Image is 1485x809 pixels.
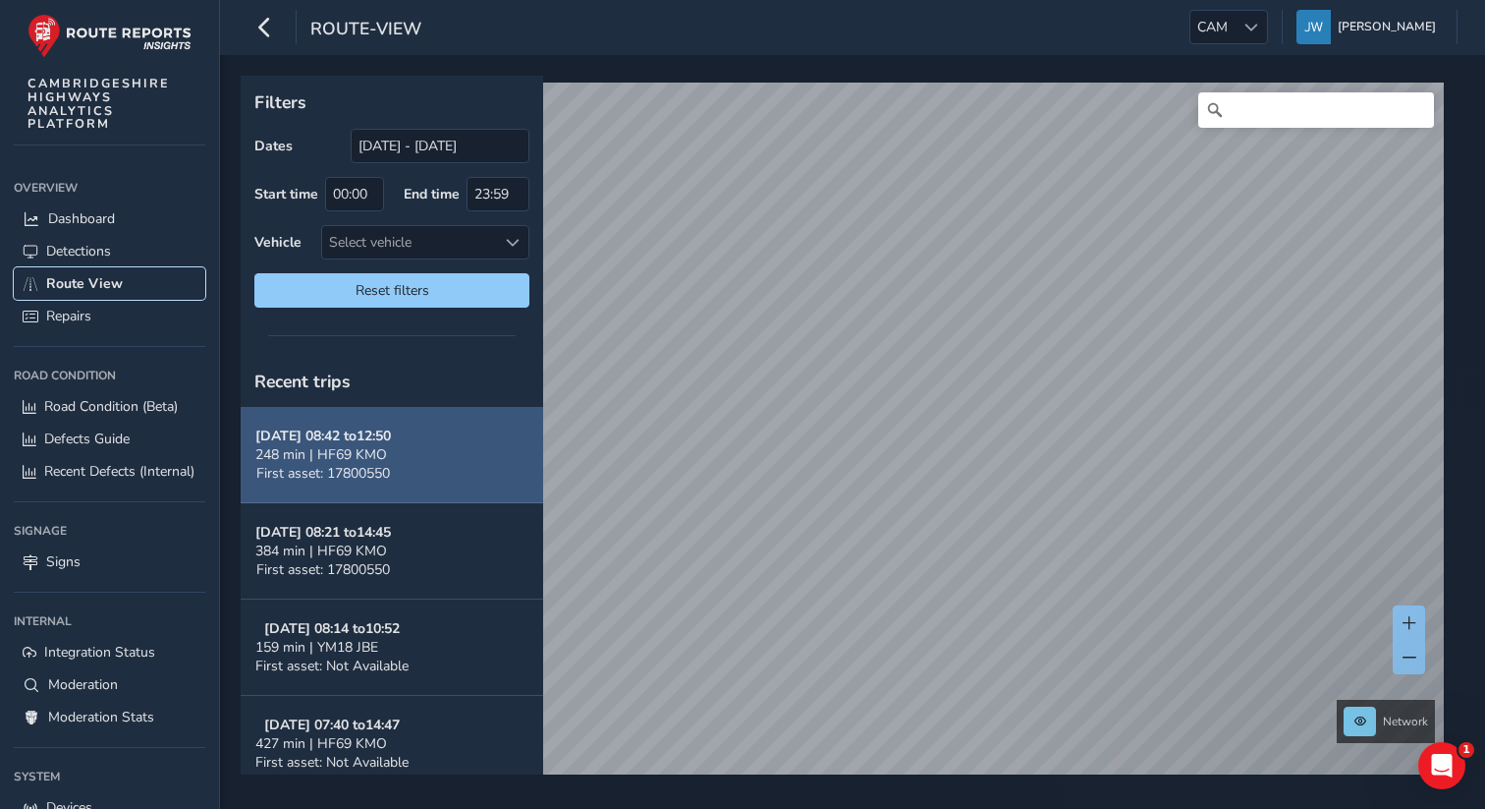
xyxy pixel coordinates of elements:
strong: [DATE] 08:21 to 14:45 [255,523,391,542]
span: Dashboard [48,209,115,228]
a: Recent Defects (Internal) [14,455,205,488]
strong: [DATE] 08:42 to 12:50 [255,427,391,445]
span: First asset: 17800550 [256,560,390,579]
label: End time [404,185,460,203]
span: 384 min | HF69 KMO [255,542,387,560]
iframe: Intercom live chat [1418,742,1465,789]
a: Moderation [14,668,205,701]
span: 1 [1458,742,1474,758]
label: Vehicle [254,233,302,252]
span: route-view [310,17,421,44]
strong: [DATE] 07:40 to 14:47 [264,716,400,734]
span: Repairs [46,307,91,325]
button: [DATE] 07:40 to14:47427 min | HF69 KMOFirst asset: Not Available [241,696,543,792]
div: Overview [14,173,205,202]
a: Signs [14,546,205,578]
span: Recent Defects (Internal) [44,462,194,481]
label: Dates [254,137,293,155]
span: Detections [46,242,111,260]
span: Defects Guide [44,430,130,448]
button: [DATE] 08:14 to10:52159 min | YM18 JBEFirst asset: Not Available [241,600,543,696]
img: rr logo [27,14,192,58]
a: Defects Guide [14,423,205,455]
img: diamond-layout [1296,10,1331,44]
div: System [14,762,205,791]
a: Detections [14,235,205,267]
span: CAM [1190,11,1235,43]
button: [DATE] 08:21 to14:45384 min | HF69 KMOFirst asset: 17800550 [241,503,543,600]
div: Road Condition [14,361,205,390]
span: Integration Status [44,643,155,662]
span: First asset: Not Available [255,657,409,675]
div: Select vehicle [322,226,496,259]
a: Repairs [14,300,205,332]
span: First asset: Not Available [255,753,409,772]
span: Moderation [48,675,118,694]
div: Signage [14,516,205,546]
a: Moderation Stats [14,701,205,733]
span: 159 min | YM18 JBE [255,638,378,657]
span: CAMBRIDGESHIRE HIGHWAYS ANALYTICS PLATFORM [27,77,170,131]
canvas: Map [247,83,1444,797]
span: First asset: 17800550 [256,464,390,483]
span: [PERSON_NAME] [1338,10,1436,44]
span: Network [1383,714,1428,729]
span: 248 min | HF69 KMO [255,445,387,464]
label: Start time [254,185,318,203]
strong: [DATE] 08:14 to 10:52 [264,619,400,638]
a: Route View [14,267,205,300]
a: Road Condition (Beta) [14,390,205,423]
span: Signs [46,552,81,571]
button: [PERSON_NAME] [1296,10,1443,44]
a: Dashboard [14,202,205,235]
span: Road Condition (Beta) [44,397,178,416]
span: Recent trips [254,370,351,393]
div: Internal [14,607,205,636]
a: Integration Status [14,636,205,668]
span: Reset filters [269,281,515,300]
button: Reset filters [254,273,529,308]
p: Filters [254,89,529,115]
input: Search [1198,92,1434,128]
span: Moderation Stats [48,708,154,726]
button: [DATE] 08:42 to12:50248 min | HF69 KMOFirst asset: 17800550 [241,407,543,503]
span: 427 min | HF69 KMO [255,734,387,753]
span: Route View [46,274,123,293]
